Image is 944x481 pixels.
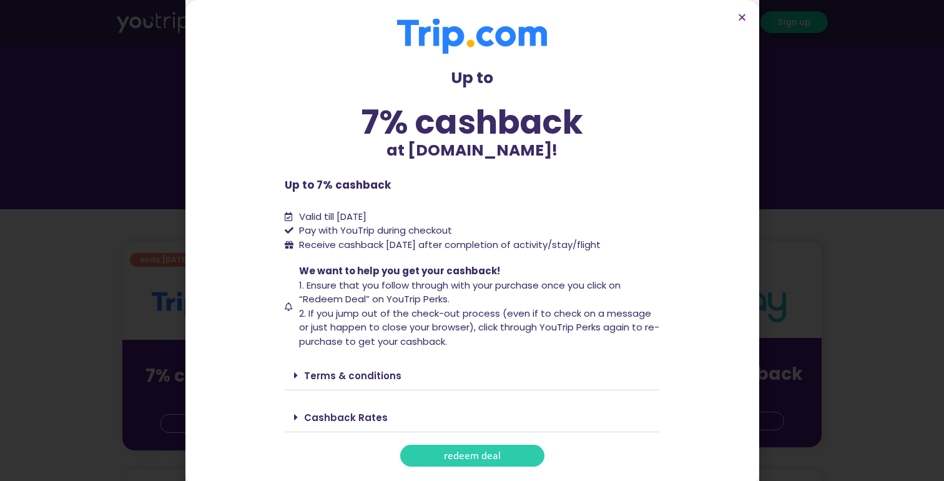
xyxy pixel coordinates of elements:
[299,307,659,348] span: 2. If you jump out of the check-out process (even if to check on a message or just happen to clos...
[299,210,366,223] span: Valid till [DATE]
[299,264,500,277] span: We want to help you get your cashback!
[285,66,659,90] p: Up to
[737,12,747,22] a: Close
[444,451,501,460] span: redeem deal
[299,279,621,306] span: 1. Ensure that you follow through with your purchase once you click on “Redeem Deal” on YouTrip P...
[285,106,659,139] div: 7% cashback
[304,369,401,382] a: Terms & conditions
[285,361,659,390] div: Terms & conditions
[299,238,601,251] span: Receive cashback [DATE] after completion of activity/stay/flight
[296,224,452,238] span: Pay with YouTrip during checkout
[304,411,388,424] a: Cashback Rates
[285,403,659,432] div: Cashback Rates
[285,177,391,192] b: Up to 7% cashback
[400,445,544,467] a: redeem deal
[285,139,659,162] p: at [DOMAIN_NAME]!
